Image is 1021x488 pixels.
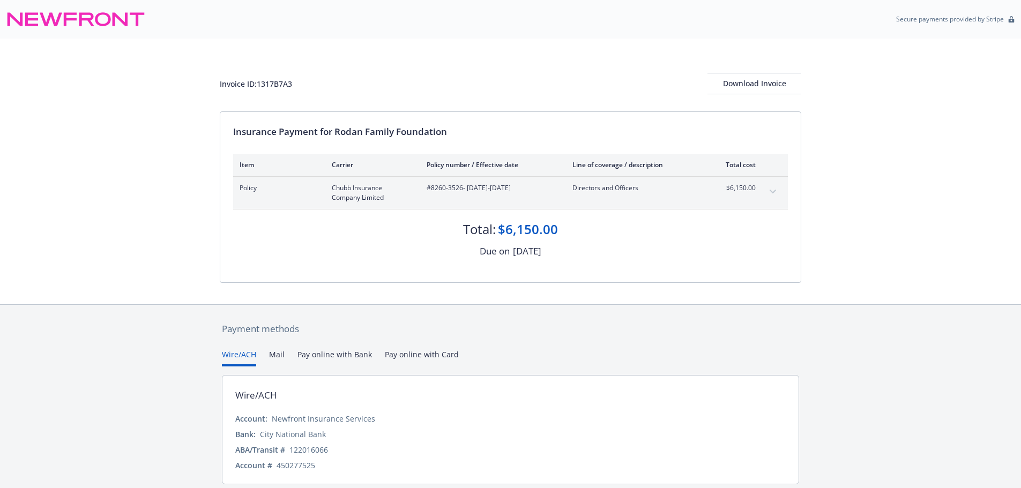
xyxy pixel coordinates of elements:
div: Account # [235,460,272,471]
div: Due on [480,244,510,258]
div: Item [240,160,315,169]
button: Wire/ACH [222,349,256,366]
div: Line of coverage / description [572,160,698,169]
div: Invoice ID: 1317B7A3 [220,78,292,89]
div: 450277525 [277,460,315,471]
span: Chubb Insurance Company Limited [332,183,409,202]
div: Payment methods [222,322,799,336]
div: Newfront Insurance Services [272,413,375,424]
span: Directors and Officers [572,183,698,193]
div: Total: [463,220,496,238]
div: ABA/Transit # [235,444,285,455]
button: Download Invoice [707,73,801,94]
div: [DATE] [513,244,541,258]
button: Pay online with Card [385,349,459,366]
p: Secure payments provided by Stripe [896,14,1004,24]
div: Wire/ACH [235,388,277,402]
span: $6,150.00 [716,183,756,193]
div: $6,150.00 [498,220,558,238]
div: PolicyChubb Insurance Company Limited#8260-3526- [DATE]-[DATE]Directors and Officers$6,150.00expa... [233,177,788,209]
div: 122016066 [289,444,328,455]
span: #8260-3526 - [DATE]-[DATE] [427,183,555,193]
div: Account: [235,413,267,424]
div: Carrier [332,160,409,169]
div: Policy number / Effective date [427,160,555,169]
div: Bank: [235,429,256,440]
div: Total cost [716,160,756,169]
button: expand content [764,183,781,200]
div: Insurance Payment for Rodan Family Foundation [233,125,788,139]
button: Mail [269,349,285,366]
div: City National Bank [260,429,326,440]
button: Pay online with Bank [297,349,372,366]
span: Policy [240,183,315,193]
